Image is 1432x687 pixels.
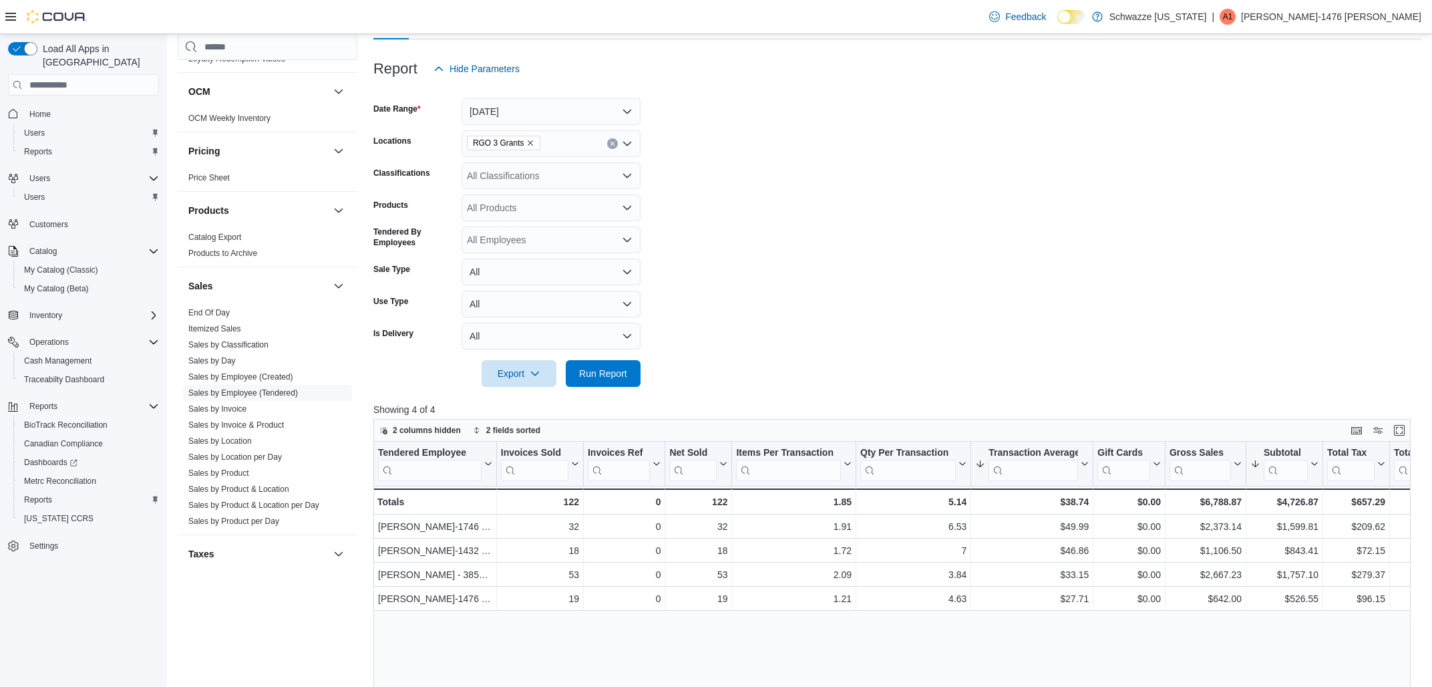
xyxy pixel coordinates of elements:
span: Sales by Product [188,468,249,478]
div: $0.00 [1097,591,1161,607]
span: Operations [24,334,159,350]
span: Traceabilty Dashboard [19,372,159,388]
button: All [462,291,641,317]
span: Home [24,105,159,122]
div: 122 [669,494,727,510]
a: Sales by Day [188,356,236,366]
button: Home [3,104,164,123]
button: Users [13,124,164,142]
span: Dashboards [19,454,159,470]
div: 6.53 [860,519,966,535]
button: Taxes [188,547,328,561]
a: Sales by Employee (Created) [188,372,293,382]
label: Sale Type [373,264,410,275]
button: Hide Parameters [428,55,525,82]
div: 19 [501,591,579,607]
a: Traceabilty Dashboard [19,372,110,388]
a: Products to Archive [188,249,257,258]
div: Items Per Transaction [736,447,841,481]
p: [PERSON_NAME]-1476 [PERSON_NAME] [1241,9,1421,25]
label: Products [373,200,408,211]
button: 2 columns hidden [374,422,466,438]
div: $0.00 [1097,543,1161,559]
a: Sales by Product & Location [188,485,289,494]
span: Inventory [24,307,159,323]
span: Settings [24,537,159,554]
div: $4,726.87 [1250,494,1318,510]
h3: Sales [188,279,213,293]
div: Gross Sales [1170,447,1231,460]
button: Reports [24,398,63,414]
div: Total Tax [1327,447,1375,460]
span: BioTrack Reconciliation [24,420,108,430]
h3: Pricing [188,144,220,158]
span: Cash Management [24,356,92,366]
span: RGO 3 Grants [473,136,524,150]
button: Net Sold [669,447,727,481]
span: 2 columns hidden [393,425,461,436]
h3: Taxes [188,547,214,561]
p: Showing 4 of 4 [373,403,1421,416]
label: Tendered By Employees [373,227,456,248]
a: My Catalog (Classic) [19,262,104,278]
div: Taxes [178,573,357,610]
div: $2,667.23 [1170,567,1242,583]
button: OCM [188,85,328,98]
div: $1,757.10 [1250,567,1318,583]
span: Hide Parameters [450,62,520,76]
button: All [462,259,641,285]
button: Operations [3,333,164,352]
label: Classifications [373,168,430,178]
span: BioTrack Reconciliation [19,417,159,433]
span: Catalog Export [188,232,241,243]
span: Inventory [29,310,62,321]
button: Inventory [24,307,67,323]
button: Open list of options [622,235,633,245]
span: Sales by Product & Location [188,484,289,495]
button: Open list of options [622,138,633,149]
div: Subtotal [1264,447,1308,481]
div: OCM [178,110,357,132]
span: Washington CCRS [19,511,159,527]
span: Reports [24,146,52,157]
button: Enter fullscreen [1391,422,1407,438]
span: Canadian Compliance [24,438,103,449]
span: Reports [24,495,52,505]
div: $96.15 [1327,591,1385,607]
button: 2 fields sorted [468,422,546,438]
a: Cash Management [19,353,97,369]
div: Tendered Employee [378,447,482,481]
button: Open list of options [622,170,633,181]
span: Sales by Day [188,356,236,366]
button: Reports [13,142,164,161]
button: Traceabilty Dashboard [13,370,164,389]
a: Dashboards [13,453,164,472]
a: Sales by Invoice & Product [188,420,284,430]
a: Sales by Location [188,436,252,446]
button: Settings [3,536,164,555]
div: Sales [178,305,357,535]
div: $49.99 [975,519,1089,535]
span: Users [24,128,45,138]
button: BioTrack Reconciliation [13,416,164,434]
div: 122 [501,494,579,510]
button: Catalog [3,242,164,261]
button: Operations [24,334,74,350]
div: 0 [588,543,661,559]
div: 4.63 [860,591,966,607]
a: Itemized Sales [188,324,241,333]
span: Itemized Sales [188,323,241,334]
span: Run Report [579,367,627,380]
div: $0.00 [1097,494,1161,510]
a: Sales by Product & Location per Day [188,501,319,510]
span: My Catalog (Classic) [19,262,159,278]
div: 53 [669,567,727,583]
p: | [1212,9,1214,25]
span: Metrc Reconciliation [24,476,96,487]
div: 2.09 [736,567,852,583]
div: $72.15 [1327,543,1385,559]
a: Dashboards [19,454,83,470]
div: $642.00 [1170,591,1242,607]
button: Display options [1370,422,1386,438]
input: Dark Mode [1057,10,1085,24]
